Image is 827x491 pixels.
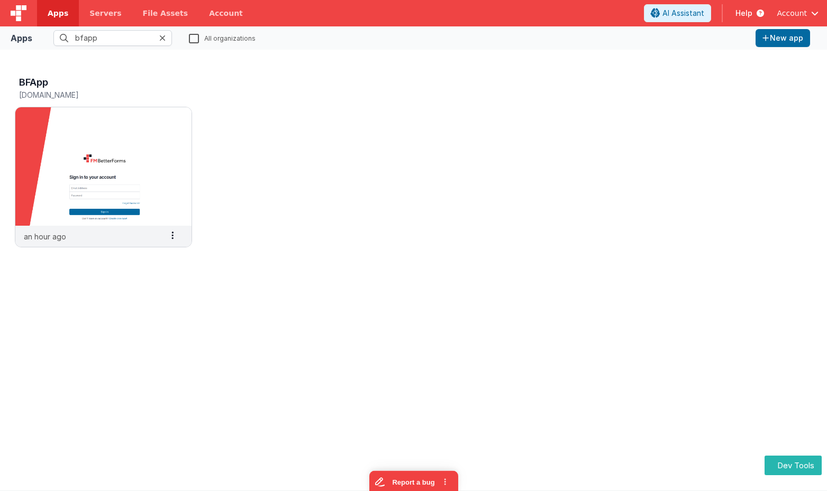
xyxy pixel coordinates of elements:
button: Dev Tools [765,456,822,475]
label: All organizations [189,33,256,43]
span: File Assets [143,8,188,18]
span: Apps [48,8,68,18]
h3: BFApp [19,77,48,88]
div: Apps [11,32,32,44]
button: Account [777,8,819,18]
button: AI Assistant [644,4,711,22]
input: Search apps [53,30,172,46]
span: Help [735,8,752,18]
span: AI Assistant [662,8,704,18]
span: Account [777,8,807,18]
button: New app [756,29,810,47]
h5: [DOMAIN_NAME] [19,91,166,99]
span: Servers [89,8,121,18]
p: an hour ago [24,231,66,242]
